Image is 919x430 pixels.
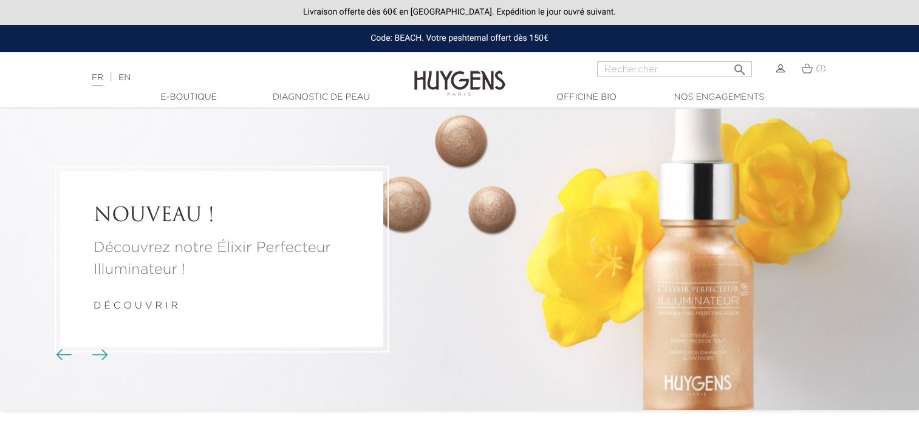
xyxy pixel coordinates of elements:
a: Officine Bio [526,91,647,104]
a: (1) [801,64,826,73]
input: Rechercher [597,61,752,77]
a: NOUVEAU ! [94,205,350,228]
a: E-Boutique [128,91,250,104]
img: Huygens [414,51,505,98]
a: FR [92,73,103,86]
i:  [733,59,747,73]
a: Nos engagements [658,91,780,104]
a: d é c o u v r i r [94,301,178,311]
a: Diagnostic de peau [261,91,382,104]
div: Boutons du carrousel [61,346,100,364]
button:  [729,58,751,74]
a: Découvrez notre Élixir Perfecteur Illuminateur ! [94,237,350,281]
div: | [86,70,374,85]
a: EN [118,73,131,82]
span: (1) [816,64,826,73]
